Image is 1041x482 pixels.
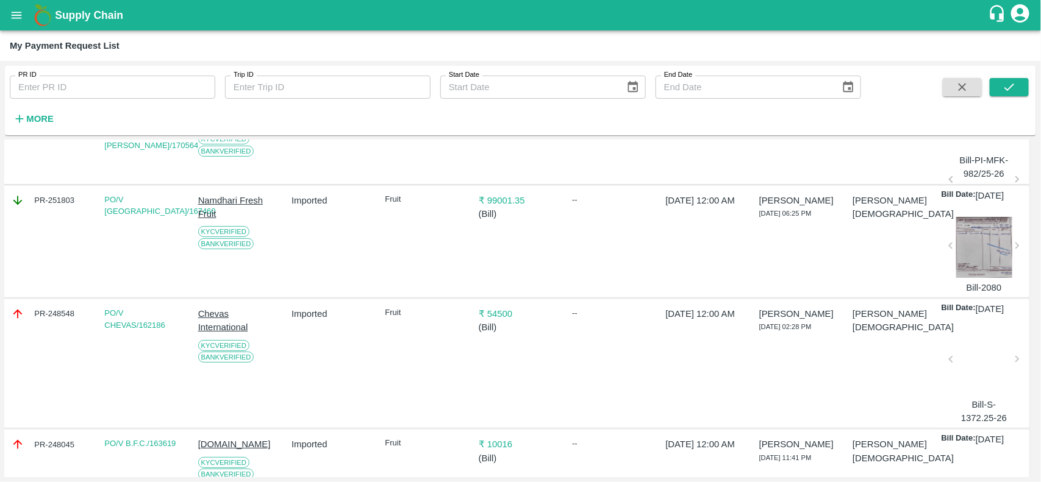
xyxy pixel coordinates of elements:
[572,438,652,450] div: --
[759,210,812,217] span: [DATE] 06:25 PM
[759,307,839,321] p: [PERSON_NAME]
[853,438,932,465] p: [PERSON_NAME][DEMOGRAPHIC_DATA]
[198,146,254,157] span: Bank Verified
[11,438,91,451] div: PR-248045
[759,454,812,461] span: [DATE] 11:41 PM
[976,302,1004,316] p: [DATE]
[976,433,1004,446] p: [DATE]
[10,108,57,129] button: More
[621,76,645,99] button: Choose date
[572,194,652,206] div: --
[853,307,932,335] p: [PERSON_NAME][DEMOGRAPHIC_DATA]
[479,452,559,465] p: ( Bill )
[198,438,278,451] p: [DOMAIN_NAME]
[198,340,249,351] span: KYC Verified
[976,189,1004,202] p: [DATE]
[292,194,371,207] p: Imported
[11,194,91,207] div: PR-251803
[449,70,479,80] label: Start Date
[942,189,976,202] p: Bill Date:
[942,433,976,446] p: Bill Date:
[26,114,54,124] strong: More
[666,194,746,207] p: [DATE] 12:00 AM
[385,194,465,205] p: Fruit
[479,207,559,221] p: ( Bill )
[942,302,976,316] p: Bill Date:
[656,76,832,99] input: End Date
[440,76,617,99] input: Start Date
[664,70,692,80] label: End Date
[479,307,559,321] p: ₹ 54500
[666,438,746,451] p: [DATE] 12:00 AM
[198,226,249,237] span: KYC Verified
[234,70,254,80] label: Trip ID
[198,352,254,363] span: Bank Verified
[479,321,559,334] p: ( Bill )
[198,457,249,468] span: KYC Verified
[759,194,839,207] p: [PERSON_NAME]
[956,281,1012,294] p: Bill-2080
[2,1,30,29] button: open drawer
[759,438,839,451] p: [PERSON_NAME]
[104,439,176,448] a: PO/V B.F.C./163619
[666,307,746,321] p: [DATE] 12:00 AM
[759,323,812,330] span: [DATE] 02:28 PM
[10,76,215,99] input: Enter PR ID
[572,307,652,319] div: --
[11,307,91,321] div: PR-248548
[385,438,465,449] p: Fruit
[956,154,1012,181] p: Bill-PI-MFK-982/25-26
[479,438,559,451] p: ₹ 10016
[292,438,371,451] p: Imported
[18,70,37,80] label: PR ID
[55,7,988,24] a: Supply Chain
[853,194,932,221] p: [PERSON_NAME][DEMOGRAPHIC_DATA]
[1009,2,1031,28] div: account of current user
[198,194,278,221] p: Namdhari Fresh Fruit
[837,76,860,99] button: Choose date
[55,9,123,21] b: Supply Chain
[225,76,431,99] input: Enter Trip ID
[479,194,559,207] p: ₹ 99001.35
[198,469,254,480] span: Bank Verified
[104,195,215,216] a: PO/V [GEOGRAPHIC_DATA]/167460
[198,238,254,249] span: Bank Verified
[30,3,55,27] img: logo
[198,307,278,335] p: Chevas International
[292,307,371,321] p: Imported
[104,129,198,150] a: PO/V [PERSON_NAME]/170564
[385,307,465,319] p: Fruit
[988,4,1009,26] div: customer-support
[104,308,165,330] a: PO/V CHEVAS/162186
[956,398,1012,425] p: Bill-S-1372.25-26
[10,38,120,54] div: My Payment Request List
